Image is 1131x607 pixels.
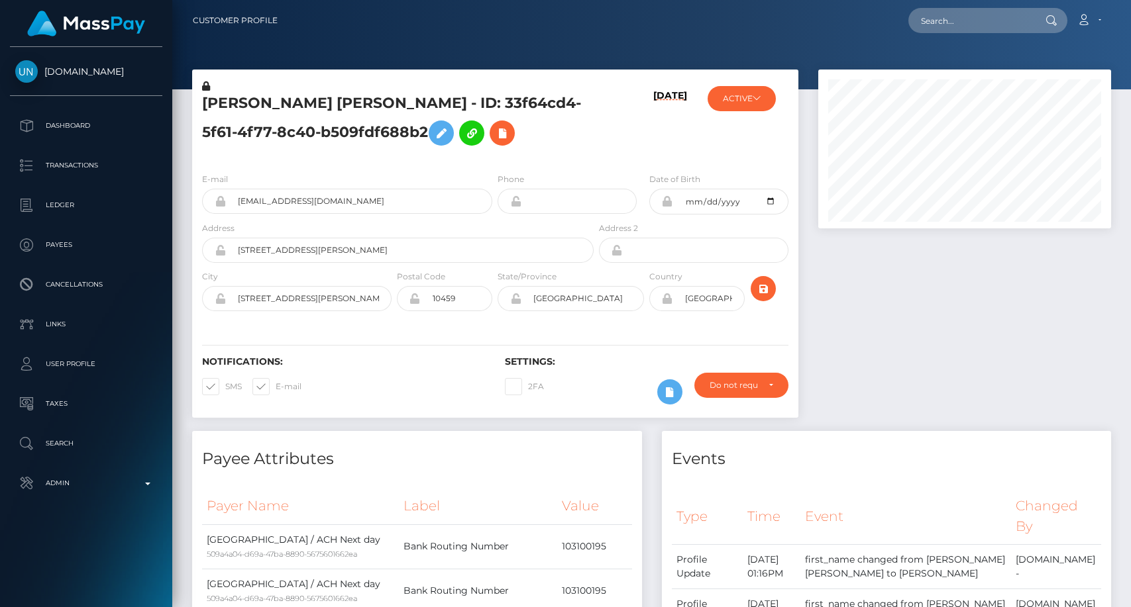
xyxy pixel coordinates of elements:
[672,447,1102,471] h4: Events
[908,8,1033,33] input: Search...
[1011,488,1101,544] th: Changed By
[15,394,157,414] p: Taxes
[252,378,301,395] label: E-mail
[399,488,557,524] th: Label
[15,314,157,334] p: Links
[599,222,638,234] label: Address 2
[557,524,632,569] td: 103100195
[202,378,242,395] label: SMS
[15,235,157,255] p: Payees
[15,116,157,136] p: Dashboard
[10,228,162,261] a: Payees
[10,387,162,420] a: Taxes
[399,524,557,569] td: Bank Routing Number
[672,545,743,589] td: Profile Update
[202,173,228,185] label: E-mail
[672,488,743,544] th: Type
[800,545,1010,589] td: first_name changed from [PERSON_NAME] [PERSON_NAME] to [PERSON_NAME]
[708,86,776,111] button: ACTIVE
[15,354,157,374] p: User Profile
[649,271,682,283] label: Country
[15,60,38,83] img: Unlockt.me
[397,271,445,283] label: Postal Code
[10,66,162,77] span: [DOMAIN_NAME]
[202,271,218,283] label: City
[10,308,162,341] a: Links
[202,93,586,152] h5: [PERSON_NAME] [PERSON_NAME] - ID: 33f64cd4-5f61-4f77-8c40-b509fdf688b2
[202,524,399,569] td: [GEOGRAPHIC_DATA] / ACH Next day
[498,173,524,185] label: Phone
[202,222,235,234] label: Address
[10,149,162,182] a: Transactions
[649,173,700,185] label: Date of Birth
[743,545,801,589] td: [DATE] 01:16PM
[10,109,162,142] a: Dashboard
[653,90,687,157] h6: [DATE]
[800,488,1010,544] th: Event
[10,467,162,500] a: Admin
[10,427,162,460] a: Search
[202,356,485,367] h6: Notifications:
[15,195,157,215] p: Ledger
[10,348,162,381] a: User Profile
[505,378,544,395] label: 2FA
[15,275,157,295] p: Cancellations
[694,373,788,398] button: Do not require
[27,11,145,36] img: MassPay Logo
[743,488,801,544] th: Time
[15,434,157,453] p: Search
[15,473,157,493] p: Admin
[10,189,162,222] a: Ledger
[207,594,357,603] small: 509a4a04-d69a-47ba-8890-5675601662ea
[15,156,157,175] p: Transactions
[10,268,162,301] a: Cancellations
[498,271,557,283] label: State/Province
[202,447,632,471] h4: Payee Attributes
[710,380,757,391] div: Do not require
[1011,545,1101,589] td: [DOMAIN_NAME] -
[207,549,357,559] small: 509a4a04-d69a-47ba-8890-5675601662ea
[505,356,788,367] h6: Settings:
[202,488,399,524] th: Payer Name
[557,488,632,524] th: Value
[193,7,278,34] a: Customer Profile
